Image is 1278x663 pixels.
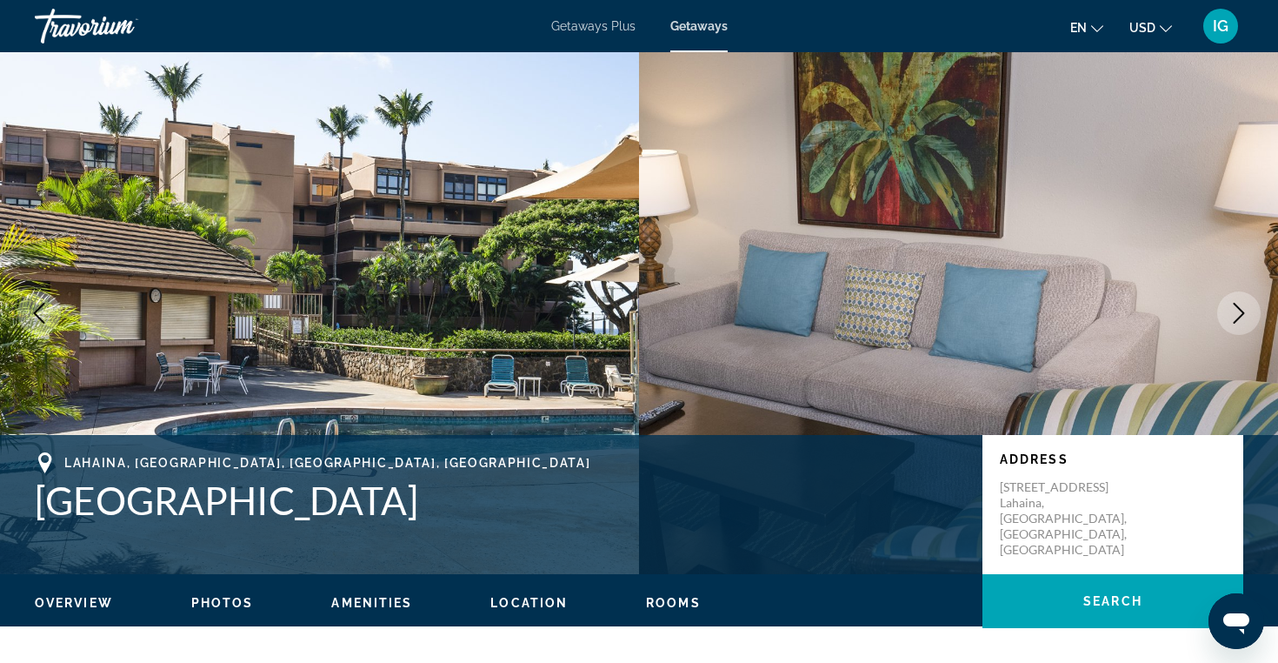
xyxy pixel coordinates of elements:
span: Location [490,596,568,610]
button: Next image [1217,291,1261,335]
span: en [1070,21,1087,35]
button: Search [982,574,1243,628]
button: Change language [1070,15,1103,40]
span: Lahaina, [GEOGRAPHIC_DATA], [GEOGRAPHIC_DATA], [GEOGRAPHIC_DATA] [64,456,591,470]
button: Overview [35,595,113,611]
button: Change currency [1129,15,1172,40]
button: User Menu [1198,8,1243,44]
span: Overview [35,596,113,610]
h1: [GEOGRAPHIC_DATA] [35,478,965,523]
button: Photos [191,595,254,611]
button: Location [490,595,568,611]
button: Rooms [646,595,701,611]
span: Search [1083,594,1142,608]
p: Address [1000,452,1226,466]
a: Getaways [670,19,728,33]
iframe: Button to launch messaging window [1208,593,1264,649]
button: Previous image [17,291,61,335]
span: USD [1129,21,1155,35]
button: Amenities [331,595,412,611]
span: Amenities [331,596,412,610]
span: IG [1213,17,1228,35]
span: Rooms [646,596,701,610]
a: Getaways Plus [551,19,636,33]
span: Photos [191,596,254,610]
a: Travorium [35,3,209,49]
p: [STREET_ADDRESS] Lahaina, [GEOGRAPHIC_DATA], [GEOGRAPHIC_DATA], [GEOGRAPHIC_DATA] [1000,479,1139,558]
